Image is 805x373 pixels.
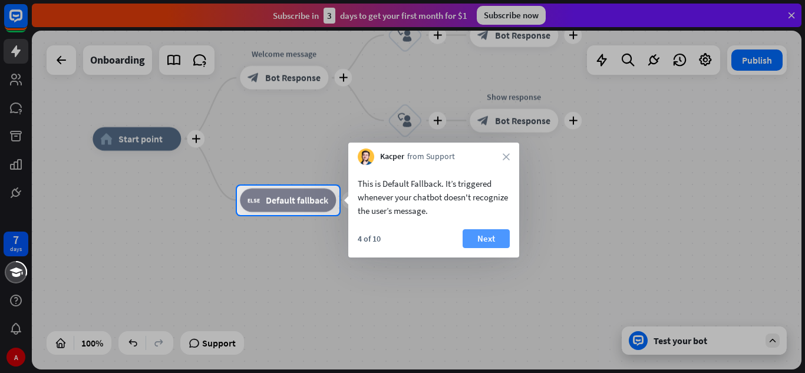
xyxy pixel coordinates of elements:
[380,151,404,163] span: Kacper
[358,177,510,217] div: This is Default Fallback. It’s triggered whenever your chatbot doesn't recognize the user’s message.
[463,229,510,248] button: Next
[358,233,381,244] div: 4 of 10
[407,151,455,163] span: from Support
[266,194,328,206] span: Default fallback
[503,153,510,160] i: close
[248,194,260,206] i: block_fallback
